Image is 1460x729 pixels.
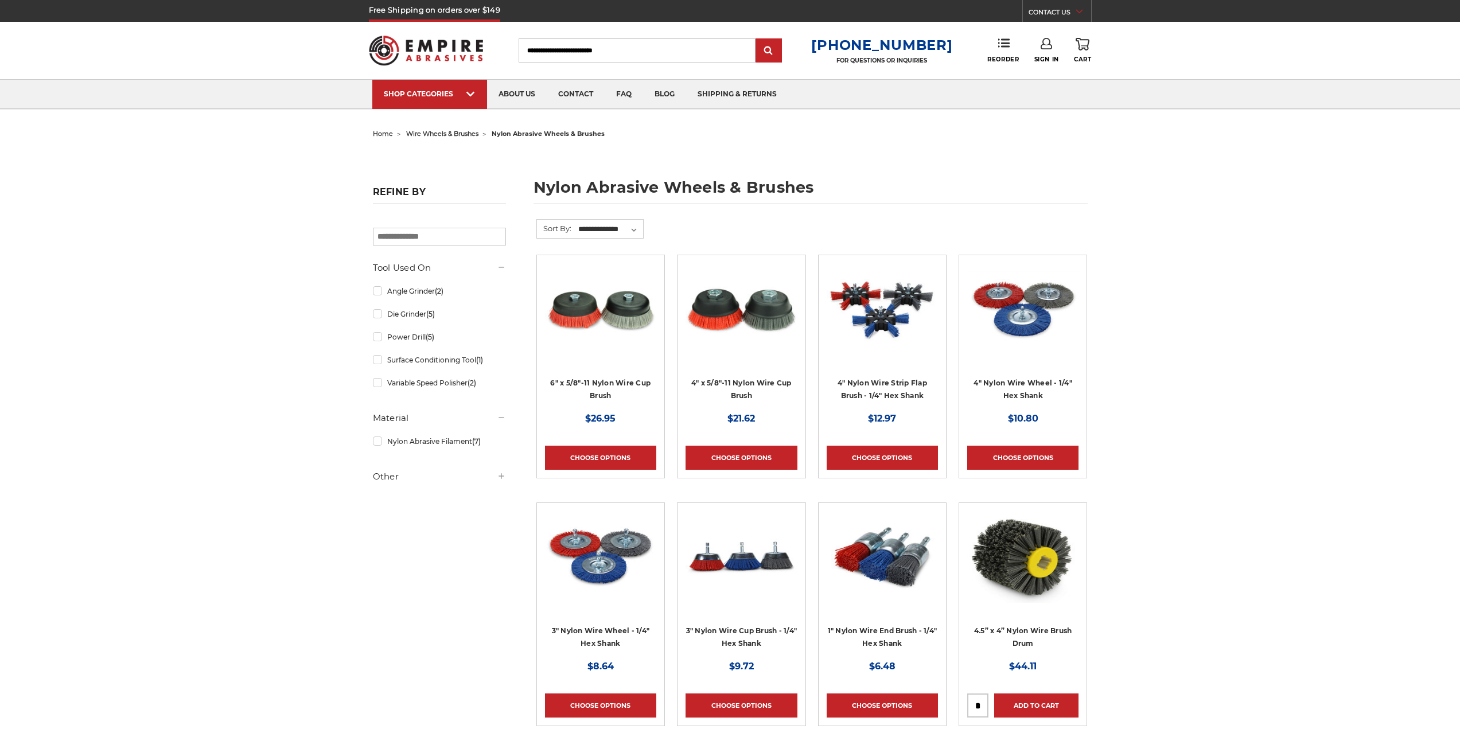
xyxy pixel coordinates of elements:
[827,511,938,603] img: 1 inch nylon wire end brush
[686,263,797,410] a: 4" x 5/8"-11 Nylon Wire Cup Brushes
[585,413,616,424] span: $26.95
[547,80,605,109] a: contact
[686,263,797,355] img: 4" x 5/8"-11 Nylon Wire Cup Brushes
[545,693,656,718] a: Choose Options
[373,130,393,138] a: home
[476,356,483,364] span: (1)
[435,287,443,295] span: (2)
[727,413,755,424] span: $21.62
[373,373,506,393] a: Variable Speed Polisher(2)
[987,38,1019,63] a: Reorder
[426,310,435,318] span: (5)
[1009,661,1037,672] span: $44.11
[587,661,614,672] span: $8.64
[545,446,656,470] a: Choose Options
[406,130,478,138] a: wire wheels & brushes
[686,511,797,603] img: 3" Nylon Wire Cup Brush - 1/4" Hex Shank
[811,57,952,64] p: FOR QUESTIONS OR INQUIRIES
[827,263,938,410] a: 4 inch strip flap brush
[373,281,506,301] a: Angle Grinder(2)
[534,180,1088,204] h1: nylon abrasive wheels & brushes
[686,693,797,718] a: Choose Options
[373,431,506,451] a: Nylon Abrasive Filament(7)
[426,333,434,341] span: (5)
[827,693,938,718] a: Choose Options
[987,56,1019,63] span: Reorder
[686,511,797,658] a: 3" Nylon Wire Cup Brush - 1/4" Hex Shank
[577,221,643,238] select: Sort By:
[827,446,938,470] a: Choose Options
[468,379,476,387] span: (2)
[492,130,605,138] span: nylon abrasive wheels & brushes
[373,411,506,425] h5: Material
[827,511,938,658] a: 1 inch nylon wire end brush
[729,661,754,672] span: $9.72
[757,40,780,63] input: Submit
[545,511,656,658] a: Nylon Filament Wire Wheels with Hex Shank
[967,263,1079,410] a: 4 inch nylon wire wheel for drill
[643,80,686,109] a: blog
[373,261,506,275] h5: Tool Used On
[868,413,896,424] span: $12.97
[686,446,797,470] a: Choose Options
[373,327,506,347] a: Power Drill(5)
[1034,56,1059,63] span: Sign In
[373,350,506,370] a: Surface Conditioning Tool(1)
[487,80,547,109] a: about us
[811,37,952,53] a: [PHONE_NUMBER]
[384,89,476,98] div: SHOP CATEGORIES
[369,28,484,73] img: Empire Abrasives
[686,80,788,109] a: shipping & returns
[967,511,1079,658] a: 4.5 inch x 4 inch Abrasive nylon brush
[1074,38,1091,63] a: Cart
[1074,56,1091,63] span: Cart
[1008,413,1038,424] span: $10.80
[967,446,1079,470] a: Choose Options
[827,263,938,355] img: 4 inch strip flap brush
[967,263,1079,355] img: 4 inch nylon wire wheel for drill
[545,511,656,603] img: Nylon Filament Wire Wheels with Hex Shank
[605,80,643,109] a: faq
[994,693,1079,718] a: Add to Cart
[545,263,656,410] a: 6" x 5/8"-11 Nylon Wire Wheel Cup Brushes
[373,304,506,324] a: Die Grinder(5)
[537,220,571,237] label: Sort By:
[545,263,656,355] img: 6" x 5/8"-11 Nylon Wire Wheel Cup Brushes
[472,437,481,446] span: (7)
[869,661,896,672] span: $6.48
[373,470,506,484] h5: Other
[1029,6,1091,22] a: CONTACT US
[967,511,1079,603] img: 4.5 inch x 4 inch Abrasive nylon brush
[373,186,506,204] h5: Refine by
